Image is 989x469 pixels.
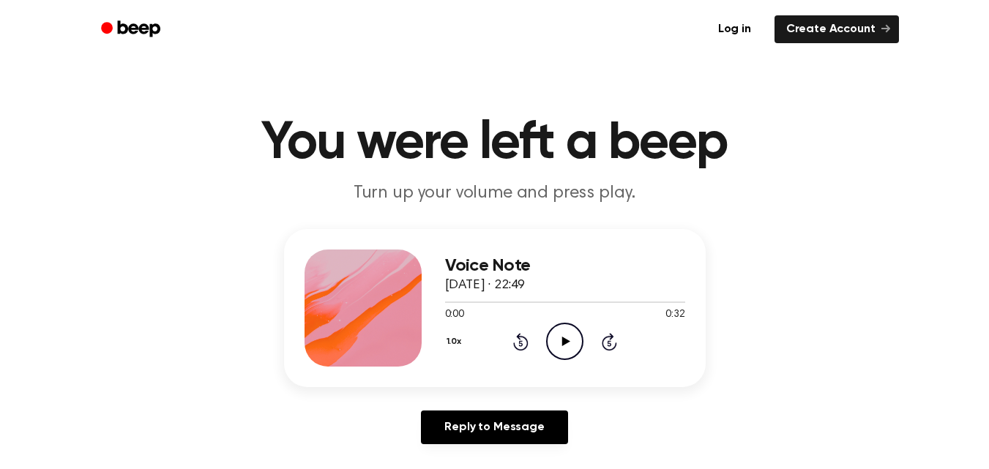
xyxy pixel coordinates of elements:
[91,15,173,44] a: Beep
[704,12,766,46] a: Log in
[214,181,776,206] p: Turn up your volume and press play.
[445,256,685,276] h3: Voice Note
[445,329,467,354] button: 1.0x
[120,117,870,170] h1: You were left a beep
[445,307,464,323] span: 0:00
[775,15,899,43] a: Create Account
[445,279,526,292] span: [DATE] · 22:49
[665,307,684,323] span: 0:32
[421,410,567,444] a: Reply to Message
